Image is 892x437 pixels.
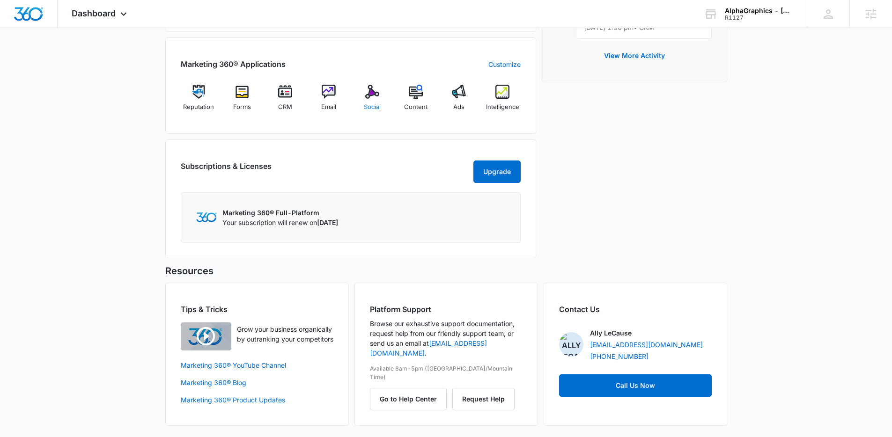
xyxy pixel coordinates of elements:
span: CRM [278,102,292,112]
a: Email [311,85,347,118]
span: [DATE] [317,218,338,226]
img: Marketing 360 Logo [196,212,217,222]
a: Request Help [452,395,515,403]
a: [EMAIL_ADDRESS][DOMAIN_NAME] [370,339,487,357]
a: Marketing 360® YouTube Channel [181,360,333,370]
a: Marketing 360® Product Updates [181,395,333,405]
h5: Resources [165,264,727,278]
a: Forms [224,85,260,118]
div: account name [725,7,793,15]
img: Ally LeCause [559,332,583,357]
a: Content [398,85,434,118]
span: Reputation [183,102,214,112]
span: Intelligence [486,102,519,112]
a: Marketing 360® Blog [181,378,333,387]
span: Dashboard [72,8,116,18]
span: Content [404,102,428,112]
h2: Platform Support [370,304,523,315]
p: Available 8am-5pm ([GEOGRAPHIC_DATA]/Mountain Time) [370,364,523,381]
a: CRM [267,85,303,118]
p: Browse our exhaustive support documentation, request help from our friendly support team, or send... [370,319,523,358]
button: Upgrade [473,160,521,183]
a: Social [354,85,391,118]
button: View More Activity [595,44,674,67]
a: Intelligence [485,85,521,118]
h2: Tips & Tricks [181,304,333,315]
h2: Contact Us [559,304,712,315]
h2: Subscriptions & Licenses [181,160,272,179]
a: Reputation [181,85,217,118]
a: Go to Help Center [370,395,452,403]
a: [PHONE_NUMBER] [590,351,649,361]
p: Ally LeCause [590,328,632,338]
a: Call Us Now [559,374,712,397]
h2: Marketing 360® Applications [181,58,286,70]
p: [DATE] 1:30 pm • CRM [584,24,704,31]
button: Request Help [452,388,515,410]
span: Social [364,102,381,112]
span: Ads [453,102,464,112]
span: Email [321,102,336,112]
p: Marketing 360® Full-Platform [222,208,338,218]
a: Ads [441,85,477,118]
a: Customize [488,59,521,69]
span: Forms [233,102,251,112]
p: Your subscription will renew on [222,218,338,227]
a: [EMAIL_ADDRESS][DOMAIN_NAME] [590,340,703,350]
div: account id [725,15,793,21]
p: Grow your business organically by outranking your competitors [237,324,333,344]
img: Quick Overview Video [181,322,231,350]
button: Go to Help Center [370,388,447,410]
